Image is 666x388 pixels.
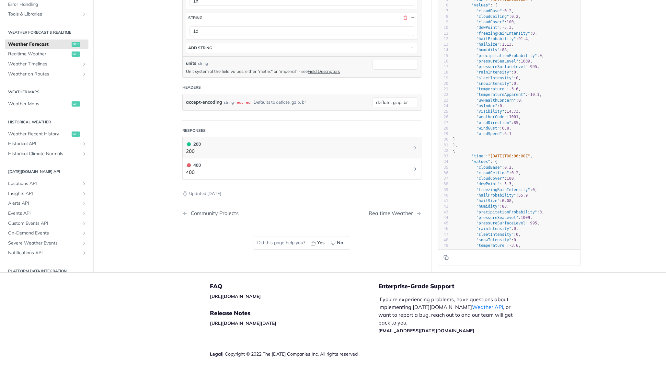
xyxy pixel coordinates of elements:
[5,29,88,35] h2: Weather Forecast & realtime
[438,42,448,47] div: 13
[186,162,201,169] div: 400
[182,128,206,133] div: Responses
[5,139,88,149] a: Historical APIShow subpages for Historical API
[476,42,499,47] span: "hailSize"
[438,165,448,170] div: 35
[453,221,539,225] span: : ,
[453,70,518,74] span: : ,
[453,115,521,119] span: : ,
[530,221,537,225] span: 995
[5,188,88,198] a: Insights APIShow subpages for Insights API
[453,64,539,69] span: : ,
[476,131,502,136] span: "windSpeed"
[476,237,511,242] span: "snowIntensity"
[438,215,448,220] div: 44
[476,109,504,114] span: "visibility"
[438,226,448,232] div: 46
[453,182,514,186] span: : ,
[476,53,537,58] span: "precipitationProbability"
[502,126,509,130] span: 6.8
[472,159,490,164] span: "values"
[453,131,511,136] span: :
[182,190,421,197] p: Updated [DATE]
[5,119,88,125] h2: Historical Weather
[438,154,448,159] div: 33
[378,328,474,334] a: [EMAIL_ADDRESS][DATE][DOMAIN_NAME]
[210,309,378,317] h5: Release Notes
[8,150,80,157] span: Historical Climate Normals
[476,210,537,214] span: "precipitationProbability"
[82,240,87,245] button: Show subpages for Severe Weather Events
[438,25,448,30] div: 10
[198,61,208,66] div: string
[8,230,80,236] span: On-Demand Events
[502,182,504,186] span: -
[8,180,80,187] span: Locations API
[186,97,222,107] label: accept-encoding
[453,210,544,214] span: : ,
[438,97,448,103] div: 23
[438,92,448,97] div: 22
[453,249,542,253] span: : ,
[438,53,448,58] div: 15
[72,41,80,47] span: get
[438,243,448,248] div: 49
[476,170,509,175] span: "cloudCeiling"
[186,60,196,67] label: units
[476,103,497,108] span: "uvIndex"
[438,204,448,209] div: 42
[8,71,80,77] span: Weather on Routes
[476,8,502,13] span: "cloudBase"
[530,249,539,253] span: 10.1
[453,187,537,192] span: : ,
[186,141,201,148] div: 200
[438,64,448,70] div: 17
[317,239,325,246] span: Yes
[8,141,80,147] span: Historical API
[476,25,499,30] span: "dewPoint"
[8,11,80,17] span: Tools & Libraries
[476,249,525,253] span: "temperatureApparent"
[82,250,87,256] button: Show subpages for Notifications API
[5,199,88,208] a: Alerts APIShow subpages for Alerts API
[8,51,70,57] span: Realtime Weather
[72,51,80,57] span: get
[438,86,448,92] div: 21
[8,240,80,246] span: Severe Weather Events
[511,14,519,18] span: 0.2
[438,170,448,176] div: 36
[186,141,418,155] button: 200 200200
[507,20,514,24] span: 100
[82,12,87,17] button: Show subpages for Tools & Libraries
[182,210,285,216] a: Previous Page: Community Projects
[504,165,511,169] span: 0.2
[438,198,448,204] div: 41
[453,8,514,13] span: : ,
[308,238,328,248] button: Yes
[188,15,202,20] div: string
[5,238,88,248] a: Severe Weather EventsShow subpages for Severe Weather Events
[438,81,448,86] div: 20
[8,61,80,67] span: Weather Timelines
[438,142,448,148] div: 31
[369,210,421,216] a: Next Page: Realtime Weather
[413,145,418,150] svg: Chevron
[476,215,518,220] span: "pressureSeaLevel"
[210,320,276,326] a: [URL][DOMAIN_NAME][DATE]
[476,75,514,80] span: "sleetIntensity"
[188,210,239,216] div: Community Projects
[518,193,528,197] span: 55.9
[533,187,535,192] span: 0
[502,42,511,47] span: 1.13
[8,101,70,107] span: Weather Maps
[337,239,343,246] span: No
[82,62,87,67] button: Show subpages for Weather Timelines
[186,169,201,176] p: 400
[5,209,88,218] a: Events APIShow subpages for Events API
[438,114,448,120] div: 26
[509,87,511,91] span: -
[438,103,448,108] div: 24
[5,248,88,258] a: Notifications APIShow subpages for Notifications API
[438,187,448,192] div: 39
[410,15,416,21] button: Hide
